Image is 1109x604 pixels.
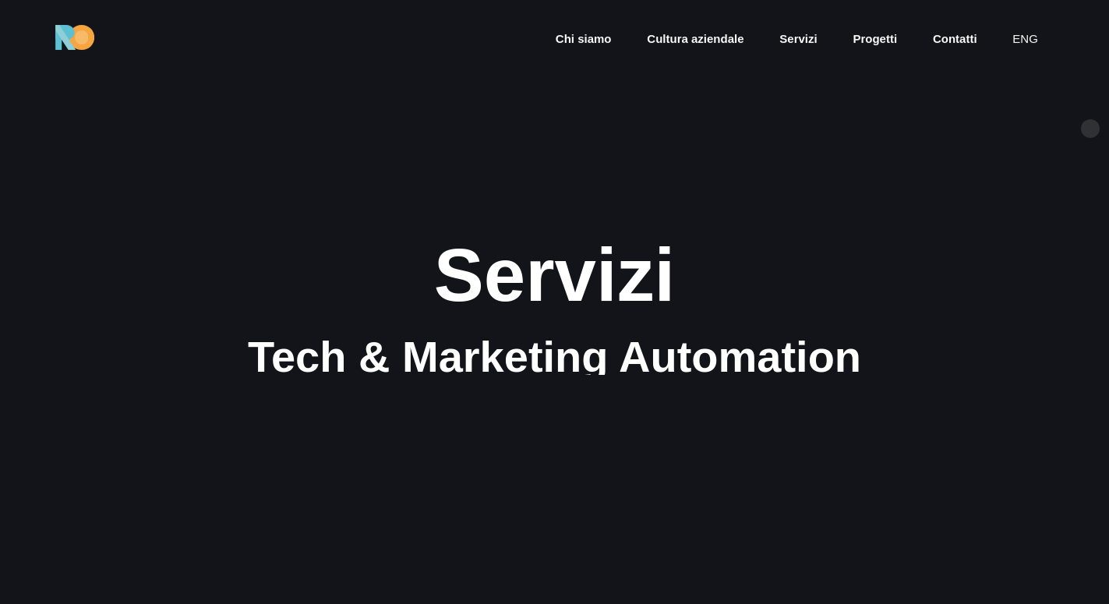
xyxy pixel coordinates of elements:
[55,25,94,50] img: Ride On Agency
[778,30,818,48] a: Servizi
[851,30,899,48] a: Progetti
[931,30,979,48] a: Contatti
[1011,30,1040,48] a: eng
[87,335,1022,379] div: Tech & Marketing Automation
[554,30,613,48] a: Chi siamo
[645,30,745,48] a: Cultura aziendale
[87,234,1022,316] div: Servizi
